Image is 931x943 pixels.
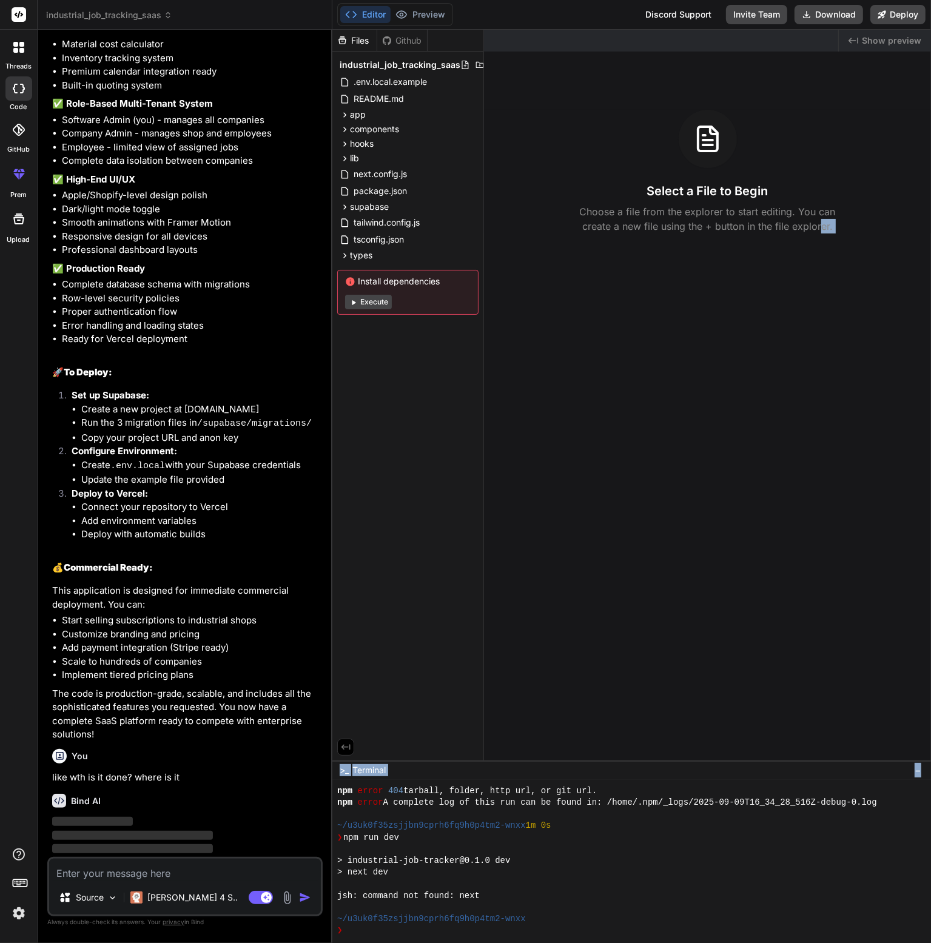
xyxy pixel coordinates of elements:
[647,183,768,200] h3: Select a File to Begin
[383,797,877,808] span: A complete log of this run can be found in: /home/.npm/_logs/2025-09-09T16_34_28_516Z-debug-0.log
[81,458,320,474] li: Create with your Supabase credentials
[62,243,320,257] li: Professional dashboard layouts
[337,855,510,867] span: > industrial-job-tracker@0.1.0 dev
[52,561,320,575] h2: 💰
[52,98,213,109] strong: ✅ Role-Based Multi-Tenant System
[62,65,320,79] li: Premium calendar integration ready
[352,215,421,230] span: tailwind.config.js
[350,138,374,150] span: hooks
[8,903,29,924] img: settings
[915,764,921,776] span: −
[337,913,526,925] span: ~/u3uk0f35zsjjbn9cprh6fq9h0p4tm2-wnxx
[403,785,597,797] span: tarball, folder, http url, or git url.
[7,235,30,245] label: Upload
[377,35,427,47] div: Github
[62,216,320,230] li: Smooth animations with Framer Motion
[72,750,88,762] h6: You
[526,820,551,831] span: 1m 0s
[388,785,403,797] span: 404
[62,127,320,141] li: Company Admin - manages shop and employees
[130,891,143,904] img: Claude 4 Sonnet
[107,893,118,903] img: Pick Models
[337,867,388,878] span: > next dev
[81,416,320,431] li: Run the 3 migration files in
[62,113,320,127] li: Software Admin (you) - manages all companies
[62,154,320,168] li: Complete data isolation between companies
[81,403,320,417] li: Create a new project at [DOMAIN_NAME]
[62,668,320,682] li: Implement tiered pricing plans
[52,831,213,840] span: ‌
[352,184,408,198] span: package.json
[64,366,112,378] strong: To Deploy:
[110,461,165,471] code: .env.local
[52,173,135,185] strong: ✅ High-End UI/UX
[52,687,320,742] p: The code is production-grade, scalable, and includes all the sophisticated features you requested...
[52,584,320,611] p: This application is designed for immediate commercial deployment. You can:
[352,232,405,247] span: tsconfig.json
[345,295,392,309] button: Execute
[62,189,320,203] li: Apple/Shopify-level design polish
[350,152,359,164] span: lib
[10,102,27,112] label: code
[81,528,320,542] li: Deploy with automatic builds
[62,305,320,319] li: Proper authentication flow
[350,201,389,213] span: supabase
[358,797,383,808] span: error
[340,6,391,23] button: Editor
[345,275,471,287] span: Install dependencies
[62,614,320,628] li: Start selling subscriptions to industrial shops
[337,820,526,831] span: ~/u3uk0f35zsjjbn9cprh6fq9h0p4tm2-wnxx
[358,785,383,797] span: error
[337,785,352,797] span: npm
[795,5,863,24] button: Download
[62,332,320,346] li: Ready for Vercel deployment
[81,514,320,528] li: Add environment variables
[343,832,399,844] span: npm run dev
[62,655,320,669] li: Scale to hundreds of companies
[340,59,460,71] span: industrial_job_tracking_saas
[81,431,320,445] li: Copy your project URL and anon key
[337,797,352,808] span: npm
[72,488,148,499] strong: Deploy to Vercel:
[280,891,294,905] img: attachment
[332,35,377,47] div: Files
[350,109,366,121] span: app
[350,123,399,135] span: components
[352,167,408,181] span: next.config.js
[147,891,238,904] p: [PERSON_NAME] 4 S..
[62,141,320,155] li: Employee - limited view of assigned jobs
[72,389,149,401] strong: Set up Supabase:
[912,760,924,780] button: −
[52,844,213,853] span: ‌
[726,5,787,24] button: Invite Team
[5,61,32,72] label: threads
[163,918,184,925] span: privacy
[47,916,323,928] p: Always double-check its answers. Your in Bind
[337,925,343,936] span: ❯
[62,319,320,333] li: Error handling and loading states
[299,891,311,904] img: icon
[64,562,153,573] strong: Commercial Ready:
[572,204,844,233] p: Choose a file from the explorer to start editing. You can create a new file using the + button in...
[10,190,27,200] label: prem
[62,292,320,306] li: Row-level security policies
[340,764,349,776] span: >_
[76,891,104,904] p: Source
[862,35,921,47] span: Show preview
[638,5,719,24] div: Discord Support
[352,92,405,106] span: README.md
[352,764,386,776] span: Terminal
[62,203,320,216] li: Dark/light mode toggle
[337,890,480,902] span: jsh: command not found: next
[62,38,320,52] li: Material cost calculator
[62,52,320,65] li: Inventory tracking system
[197,418,312,429] code: /supabase/migrations/
[870,5,926,24] button: Deploy
[81,500,320,514] li: Connect your repository to Vercel
[52,263,145,274] strong: ✅ Production Ready
[7,144,30,155] label: GitHub
[391,6,450,23] button: Preview
[46,9,172,21] span: industrial_job_tracking_saas
[71,795,101,807] h6: Bind AI
[62,79,320,93] li: Built-in quoting system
